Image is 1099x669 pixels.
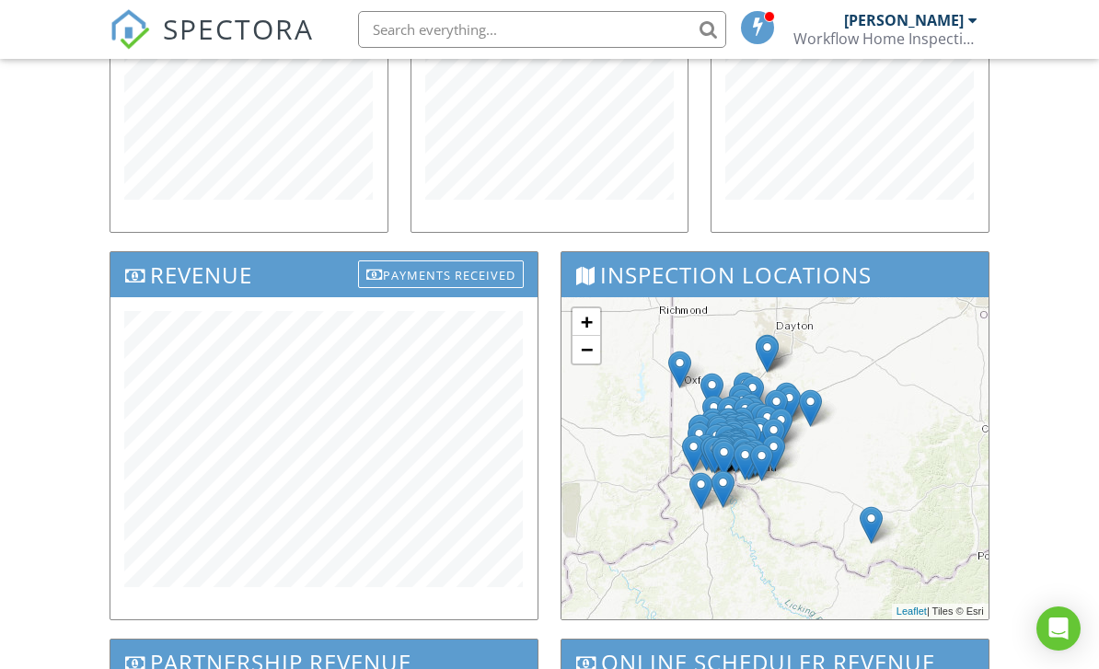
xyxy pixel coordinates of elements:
[110,25,314,63] a: SPECTORA
[561,252,989,297] h3: Inspection Locations
[892,604,989,619] div: | Tiles © Esri
[358,257,524,287] a: Payments Received
[793,29,978,48] div: Workflow Home Inspections
[358,11,726,48] input: Search everything...
[163,9,314,48] span: SPECTORA
[110,252,538,297] h3: Revenue
[844,11,964,29] div: [PERSON_NAME]
[897,606,927,617] a: Leaflet
[1036,606,1081,651] div: Open Intercom Messenger
[358,260,524,288] div: Payments Received
[110,9,150,50] img: The Best Home Inspection Software - Spectora
[573,308,600,336] a: Zoom in
[573,336,600,363] a: Zoom out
